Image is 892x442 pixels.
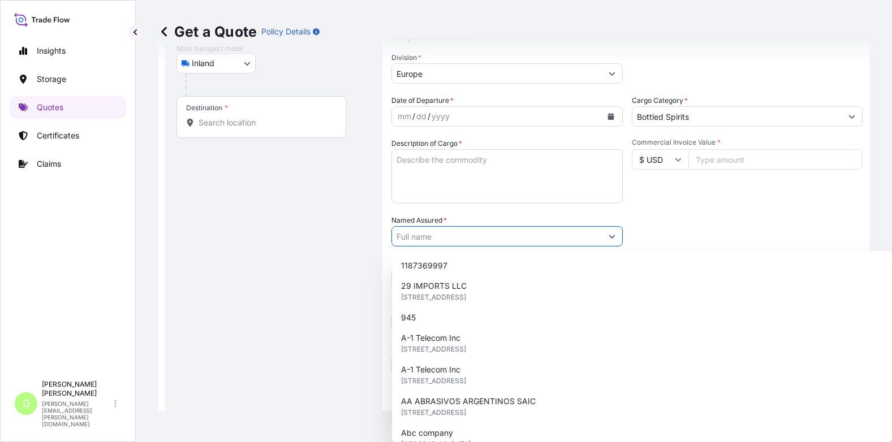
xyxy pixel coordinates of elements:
[23,398,30,409] span: G
[401,312,416,323] span: 945
[391,398,863,407] p: Letter of Credit
[401,364,460,375] span: A-1 Telecom Inc
[391,215,447,226] label: Named Assured
[37,73,66,85] p: Storage
[401,375,466,387] span: [STREET_ADDRESS]
[397,110,412,123] div: month,
[688,149,863,170] input: Type amount
[37,102,63,113] p: Quotes
[401,427,453,439] span: Abc company
[42,400,112,427] p: [PERSON_NAME][EMAIL_ADDRESS][PERSON_NAME][DOMAIN_NAME]
[430,110,451,123] div: year,
[37,158,61,170] p: Claims
[602,226,622,246] button: Show suggestions
[401,407,466,418] span: [STREET_ADDRESS]
[42,380,112,398] p: [PERSON_NAME] [PERSON_NAME]
[392,226,602,246] input: Full name
[401,280,467,292] span: 29 IMPORTS LLC
[401,396,536,407] span: AA ABRASIVOS ARGENTINOS SAIC
[632,138,863,147] span: Commercial Invoice Value
[401,332,460,344] span: A-1 Telecom Inc
[391,258,623,267] span: Freight Cost
[186,103,228,112] div: Destination
[261,26,311,37] p: Policy Details
[428,110,430,123] div: /
[412,110,415,123] div: /
[176,53,256,73] button: Select transport
[37,130,79,141] p: Certificates
[632,95,688,106] label: Cargo Category
[392,63,602,84] input: Type to search division
[391,355,623,375] input: Enter name
[37,45,66,57] p: Insights
[401,292,466,303] span: [STREET_ADDRESS]
[158,23,257,41] p: Get a Quote
[391,344,436,355] label: Carrier Name
[391,95,454,106] span: Date of Departure
[415,110,428,123] div: day,
[391,301,425,312] label: Reference
[842,106,862,127] button: Show suggestions
[602,107,620,125] button: Calendar
[192,58,214,69] span: Inland
[391,138,462,149] label: Description of Cargo
[391,312,623,332] input: Your internal reference
[401,344,466,355] span: [STREET_ADDRESS]
[632,106,842,127] input: Select a commodity type
[401,260,447,271] span: 1187369997
[602,63,622,84] button: Show suggestions
[199,117,332,128] input: Destination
